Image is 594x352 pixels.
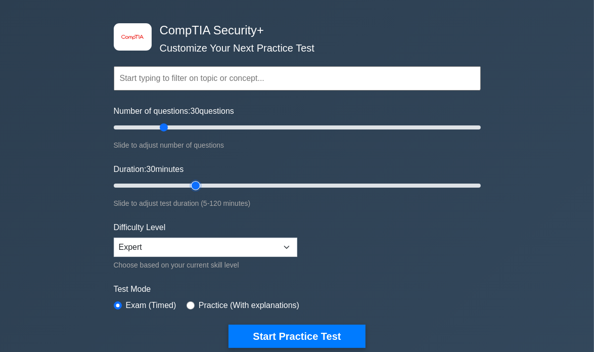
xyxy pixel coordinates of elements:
label: Number of questions: questions [114,105,234,117]
button: Start Practice Test [229,325,365,348]
h4: CompTIA Security+ [156,23,431,38]
label: Practice (With explanations) [199,299,299,312]
div: Slide to adjust test duration (5-120 minutes) [114,197,481,209]
span: 30 [191,107,200,115]
label: Exam (Timed) [126,299,176,312]
label: Difficulty Level [114,222,166,234]
div: Slide to adjust number of questions [114,139,481,151]
input: Start typing to filter on topic or concept... [114,66,481,91]
span: 30 [146,165,155,173]
div: Choose based on your current skill level [114,259,297,271]
label: Duration: minutes [114,163,184,175]
label: Test Mode [114,283,481,295]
